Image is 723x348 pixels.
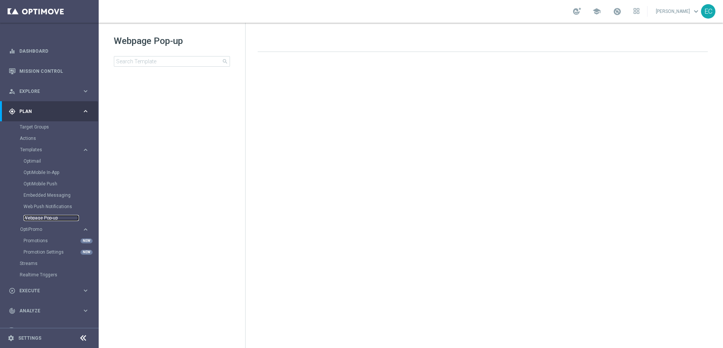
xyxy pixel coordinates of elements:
[9,88,82,95] div: Explore
[82,146,89,154] i: keyboard_arrow_right
[24,249,79,255] a: Promotion Settings
[24,201,98,212] div: Web Push Notifications
[9,41,89,61] div: Dashboard
[8,335,14,342] i: settings
[9,307,16,314] i: track_changes
[8,68,90,74] button: Mission Control
[80,250,93,255] div: NEW
[8,288,90,294] button: play_circle_outline Execute keyboard_arrow_right
[9,287,16,294] i: play_circle_outline
[20,135,79,141] a: Actions
[655,6,701,17] a: [PERSON_NAME]keyboard_arrow_down
[24,212,98,224] div: Webpage Pop-up
[24,155,98,167] div: Optimail
[9,48,16,55] i: equalizer
[8,308,90,314] button: track_changes Analyze keyboard_arrow_right
[114,56,230,67] input: Search Template
[19,41,89,61] a: Dashboard
[20,147,74,152] span: Templates
[20,227,82,232] div: OptiPromo
[20,147,82,152] div: Templates
[9,287,82,294] div: Execute
[20,147,90,153] button: Templates keyboard_arrow_right
[82,307,89,314] i: keyboard_arrow_right
[82,108,89,115] i: keyboard_arrow_right
[24,190,98,201] div: Embedded Messaging
[82,226,89,233] i: keyboard_arrow_right
[9,108,16,115] i: gps_fixed
[8,108,90,114] button: gps_fixed Plan keyboard_arrow_right
[20,224,98,258] div: OptiPromo
[24,169,79,176] a: OptiMobile In-App
[20,269,98,281] div: Realtime Triggers
[9,61,89,81] div: Mission Control
[82,327,89,334] i: keyboard_arrow_right
[24,246,98,258] div: Promotion Settings
[80,238,93,243] div: NEW
[19,61,89,81] a: Mission Control
[20,121,98,133] div: Target Groups
[20,133,98,144] div: Actions
[692,7,700,16] span: keyboard_arrow_down
[592,7,601,16] span: school
[9,108,82,115] div: Plan
[9,328,82,334] div: Data Studio
[9,307,82,314] div: Analyze
[9,88,16,95] i: person_search
[19,109,82,114] span: Plan
[24,178,98,190] div: OptiMobile Push
[19,288,82,293] span: Execute
[24,167,98,178] div: OptiMobile In-App
[701,4,715,19] div: EC
[20,144,98,224] div: Templates
[19,89,82,94] span: Explore
[82,287,89,294] i: keyboard_arrow_right
[24,235,98,246] div: Promotions
[20,260,79,266] a: Streams
[20,272,79,278] a: Realtime Triggers
[24,192,79,198] a: Embedded Messaging
[8,88,90,94] button: person_search Explore keyboard_arrow_right
[20,124,79,130] a: Target Groups
[19,309,82,313] span: Analyze
[20,258,98,269] div: Streams
[20,226,90,232] button: OptiPromo keyboard_arrow_right
[24,238,79,244] a: Promotions
[24,181,79,187] a: OptiMobile Push
[222,58,228,64] span: search
[24,158,79,164] a: Optimail
[114,35,230,47] h1: Webpage Pop-up
[82,88,89,95] i: keyboard_arrow_right
[20,227,74,232] span: OptiPromo
[18,336,41,340] a: Settings
[8,48,90,54] button: equalizer Dashboard
[24,215,79,221] a: Webpage Pop-up
[24,204,79,210] a: Web Push Notifications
